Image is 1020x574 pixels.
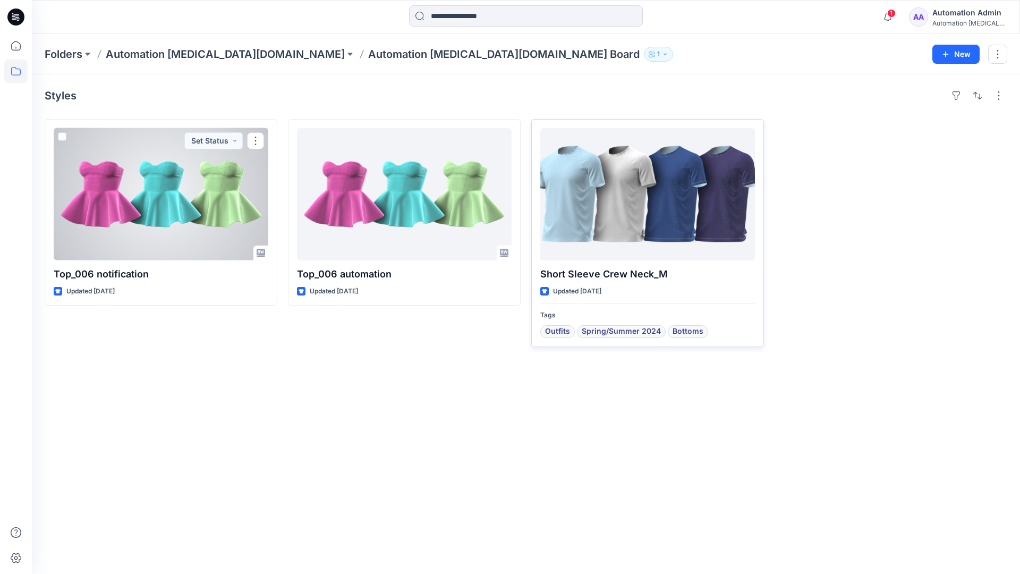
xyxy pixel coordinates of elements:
p: Automation [MEDICAL_DATA][DOMAIN_NAME] Board [368,47,640,62]
p: Updated [DATE] [66,286,115,297]
button: New [932,45,980,64]
div: Automation [MEDICAL_DATA]... [932,19,1007,27]
p: 1 [657,48,660,60]
p: Top_006 notification [54,267,268,282]
a: Top_006 notification [54,128,268,260]
a: Folders [45,47,82,62]
p: Updated [DATE] [310,286,358,297]
p: Short Sleeve Crew Neck_M [540,267,755,282]
span: Outfits [545,325,570,338]
div: AA [909,7,928,27]
p: Tags [540,310,755,321]
p: Updated [DATE] [553,286,601,297]
p: Top_006 automation [297,267,512,282]
span: Spring/Summer 2024 [582,325,661,338]
span: Bottoms [673,325,703,338]
div: Automation Admin [932,6,1007,19]
a: Top_006 automation [297,128,512,260]
span: 1 [887,9,896,18]
a: Automation [MEDICAL_DATA][DOMAIN_NAME] [106,47,345,62]
button: 1 [644,47,673,62]
a: Short Sleeve Crew Neck_M [540,128,755,260]
h4: Styles [45,89,76,102]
